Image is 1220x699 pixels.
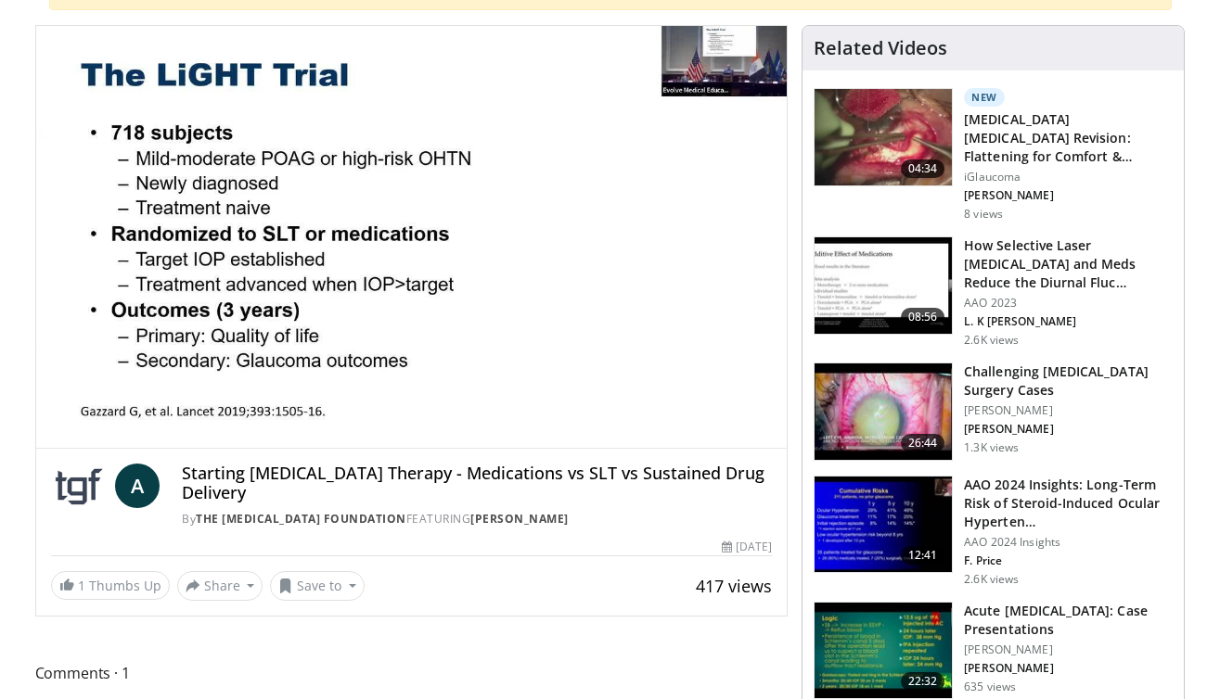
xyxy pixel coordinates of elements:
a: 12:41 AAO 2024 Insights: Long-Term Risk of Steroid-Induced Ocular Hyperten… AAO 2024 Insights F. ... [814,476,1173,587]
span: 12:41 [901,546,945,565]
a: [PERSON_NAME] [470,511,569,527]
span: Comments 1 [35,661,789,685]
img: 05a6f048-9eed-46a7-93e1-844e43fc910c.150x105_q85_crop-smart_upscale.jpg [815,363,952,460]
h3: AAO 2024 Insights: Long-Term Risk of Steroid-Induced Ocular Hyperten… [964,476,1173,531]
img: 70667664-86a4-45d1-8ebc-87674d5d23cb.150x105_q85_crop-smart_upscale.jpg [815,603,952,699]
a: A [115,464,160,508]
button: Share [177,571,263,601]
a: The [MEDICAL_DATA] Foundation [196,511,406,527]
p: 635 views [964,680,1016,694]
p: 2.6K views [964,572,1019,587]
h3: Acute [MEDICAL_DATA]: Case Presentations [964,602,1173,639]
p: AAO 2023 [964,296,1173,311]
p: AAO 2024 Insights [964,535,1173,550]
span: 08:56 [901,308,945,326]
a: 26:44 Challenging [MEDICAL_DATA] Surgery Cases [PERSON_NAME] [PERSON_NAME] 1.3K views [814,362,1173,461]
a: 04:34 New [MEDICAL_DATA] [MEDICAL_DATA] Revision: Flattening for Comfort & Success iGlaucoma [PER... [814,88,1173,222]
img: 3bd61a99-1ae1-4a9d-a6af-907ad073e0d9.150x105_q85_crop-smart_upscale.jpg [815,89,952,185]
p: [PERSON_NAME] [964,661,1173,676]
span: 22:32 [901,672,945,691]
p: 1.3K views [964,440,1019,455]
p: [PERSON_NAME] [964,403,1173,418]
h4: Related Videos [814,37,947,59]
img: The Glaucoma Foundation [51,464,109,508]
h3: [MEDICAL_DATA] [MEDICAL_DATA] Revision: Flattening for Comfort & Success [964,110,1173,166]
h4: Starting [MEDICAL_DATA] Therapy - Medications vs SLT vs Sustained Drug Delivery [182,464,772,503]
button: Save to [270,571,365,601]
p: [PERSON_NAME] [964,422,1173,437]
video-js: Video Player [36,26,788,449]
div: [DATE] [722,539,772,555]
p: iGlaucoma [964,170,1173,184]
p: [PERSON_NAME] [964,188,1173,203]
span: 1 [78,577,85,594]
img: d1bebadf-5ef8-4c82-bd02-47cdd9740fa5.150x105_q85_crop-smart_upscale.jpg [815,477,952,573]
p: [PERSON_NAME] [964,642,1173,657]
span: 417 views [696,575,772,597]
span: 04:34 [901,159,945,178]
span: 26:44 [901,434,945,452]
h3: How Selective Laser [MEDICAL_DATA] and Meds Reduce the Diurnal Fluc… [964,236,1173,292]
p: L. K [PERSON_NAME] [964,314,1173,329]
p: 2.6K views [964,333,1019,348]
a: 08:56 How Selective Laser [MEDICAL_DATA] and Meds Reduce the Diurnal Fluc… AAO 2023 L. K [PERSON_... [814,236,1173,348]
div: By FEATURING [182,511,772,527]
img: 420b1191-3861-4d27-8af4-0e92e58098e4.150x105_q85_crop-smart_upscale.jpg [815,237,952,334]
p: New [964,88,1005,107]
p: F. Price [964,553,1173,568]
a: 1 Thumbs Up [51,571,170,600]
h3: Challenging [MEDICAL_DATA] Surgery Cases [964,362,1173,400]
p: 8 views [964,207,1003,222]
